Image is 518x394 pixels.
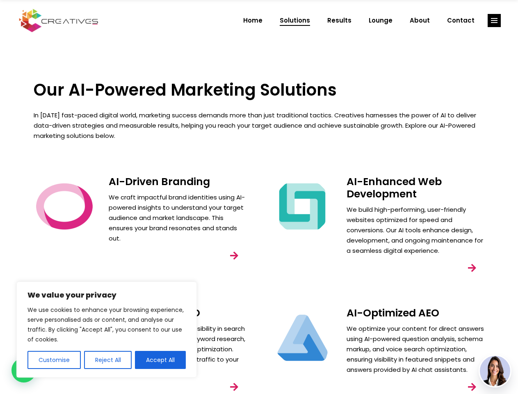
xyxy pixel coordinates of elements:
img: Creatives [17,8,100,33]
div: We value your privacy [16,282,197,378]
img: Creatives | Solutions [272,307,333,369]
h3: Our AI-Powered Marketing Solutions [34,80,485,100]
img: agent [480,356,510,386]
button: Accept All [135,351,186,369]
span: About [410,10,430,31]
span: Home [243,10,262,31]
img: Creatives | Solutions [34,176,95,237]
a: AI-Driven Branding [109,174,210,189]
p: In [DATE] fast-paced digital world, marketing success demands more than just traditional tactics.... [34,110,485,141]
a: link [461,257,484,279]
p: We build high-performing, user-friendly websites optimized for speed and conversions. Our AI tool... [347,204,485,256]
p: We value your privacy [27,290,186,300]
a: AI-Enhanced Web Development [347,174,442,201]
a: link [488,14,501,27]
span: Solutions [280,10,310,31]
a: link [223,244,246,267]
span: Contact [447,10,475,31]
a: Lounge [360,10,401,31]
a: AI-Optimized AEO [347,306,439,320]
a: Results [319,10,360,31]
button: Customise [27,351,81,369]
a: About [401,10,438,31]
a: Contact [438,10,483,31]
img: Creatives | Solutions [272,176,333,237]
p: We optimize your content for direct answers using AI-powered question analysis, schema markup, an... [347,323,485,375]
span: Results [327,10,351,31]
a: Solutions [271,10,319,31]
p: We use cookies to enhance your browsing experience, serve personalised ads or content, and analys... [27,305,186,344]
a: Home [235,10,271,31]
button: Reject All [84,351,132,369]
span: Lounge [369,10,392,31]
p: We craft impactful brand identities using AI-powered insights to understand your target audience ... [109,192,247,243]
